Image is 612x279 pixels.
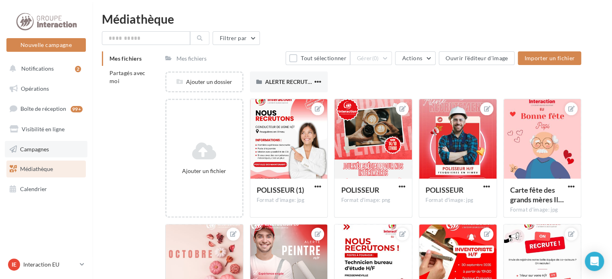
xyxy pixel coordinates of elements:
span: Boîte de réception [20,105,66,112]
button: Filtrer par [213,31,260,45]
div: Ajouter un dossier [166,78,242,86]
span: (0) [372,55,379,61]
a: Opérations [5,80,87,97]
a: Boîte de réception99+ [5,100,87,117]
span: Calendrier [20,185,47,192]
span: Actions [402,55,422,61]
span: POLISSEUR (1) [257,185,304,194]
span: Mes fichiers [109,55,142,62]
button: Nouvelle campagne [6,38,86,52]
button: Tout sélectionner [286,51,350,65]
span: Médiathèque [20,165,53,172]
div: Médiathèque [102,13,602,25]
span: Notifications [21,65,54,72]
a: Campagnes [5,141,87,158]
span: POLISSEUR [341,185,379,194]
span: Campagnes [20,145,49,152]
span: POLISSEUR [426,185,464,194]
span: Opérations [21,85,49,92]
div: Format d'image: png [341,197,405,204]
button: Importer un fichier [518,51,581,65]
p: Interaction EU [23,261,77,269]
div: Format d'image: jpg [257,197,321,204]
button: Actions [395,51,435,65]
div: Format d'image: jpg [426,197,490,204]
span: Importer un fichier [524,55,575,61]
div: Mes fichiers [176,55,207,63]
span: Visibilité en ligne [22,126,65,132]
a: IE Interaction EU [6,257,86,272]
div: Format d'image: jpg [510,206,575,214]
button: Gérer(0) [350,51,392,65]
span: ALERTE RECRUTEMENT [265,78,327,85]
div: Ajouter un fichier [170,167,239,175]
a: Visibilité en ligne [5,121,87,138]
div: Open Intercom Messenger [585,252,604,271]
a: Médiathèque [5,161,87,177]
button: Notifications 2 [5,60,84,77]
span: IE [12,261,16,269]
div: 99+ [71,106,83,112]
a: Calendrier [5,181,87,198]
div: 2 [75,66,81,72]
button: Ouvrir l'éditeur d'image [439,51,515,65]
span: Partagés avec moi [109,69,146,84]
span: Carte fête des grands mères Illustration Rouge [510,185,564,204]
